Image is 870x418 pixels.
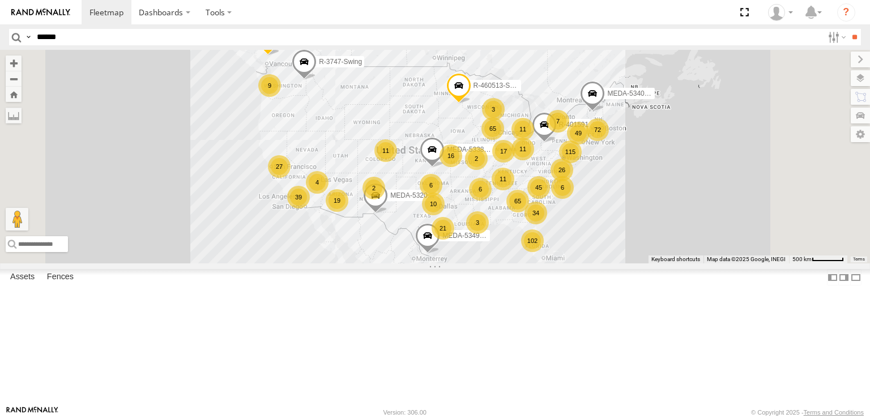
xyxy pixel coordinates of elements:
[511,138,534,160] div: 11
[6,208,28,231] button: Drag Pegman onto the map to open Street View
[789,255,847,263] button: Map Scale: 500 km per 53 pixels
[853,257,865,261] a: Terms (opens in new tab)
[440,144,462,167] div: 16
[492,140,515,163] div: 17
[258,74,281,97] div: 9
[707,256,786,262] span: Map data ©2025 Google, INEGI
[6,56,22,71] button: Zoom in
[420,174,442,197] div: 6
[24,29,33,45] label: Search Query
[306,171,329,194] div: 4
[474,82,524,89] span: R-460513-Swing
[362,177,385,199] div: 2
[432,217,454,240] div: 21
[268,155,291,178] div: 27
[326,189,348,212] div: 19
[567,122,590,144] div: 49
[792,256,812,262] span: 500 km
[586,118,609,141] div: 72
[6,71,22,87] button: Zoom out
[482,98,505,121] div: 3
[551,159,573,181] div: 26
[521,229,544,252] div: 102
[824,29,848,45] label: Search Filter Options
[850,269,862,285] label: Hide Summary Table
[827,269,838,285] label: Dock Summary Table to the Left
[447,146,505,153] span: MEDA-533802-Roll
[6,407,58,418] a: Visit our Website
[751,409,864,416] div: © Copyright 2025 -
[465,147,488,170] div: 2
[559,120,589,128] span: R-401591
[559,140,582,163] div: 115
[422,193,445,215] div: 10
[551,176,574,199] div: 6
[383,409,427,416] div: Version: 306.00
[287,186,310,208] div: 39
[442,232,501,240] span: MEDA-534904-Roll
[469,178,492,201] div: 6
[6,87,22,102] button: Zoom Home
[466,211,489,234] div: 3
[390,191,449,199] span: MEDA-532005-Roll
[506,190,529,212] div: 65
[511,118,534,140] div: 11
[374,139,397,162] div: 11
[319,57,362,65] span: R-3747-Swing
[851,126,870,142] label: Map Settings
[11,8,70,16] img: rand-logo.svg
[6,108,22,123] label: Measure
[41,270,79,285] label: Fences
[651,255,700,263] button: Keyboard shortcuts
[804,409,864,416] a: Terms and Conditions
[837,3,855,22] i: ?
[527,176,550,199] div: 45
[838,269,850,285] label: Dock Summary Table to the Right
[547,110,569,133] div: 7
[5,270,40,285] label: Assets
[481,117,504,140] div: 65
[492,168,514,190] div: 11
[524,202,547,224] div: 34
[764,4,797,21] div: Brian Watkins
[607,89,666,97] span: MEDA-534010-Roll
